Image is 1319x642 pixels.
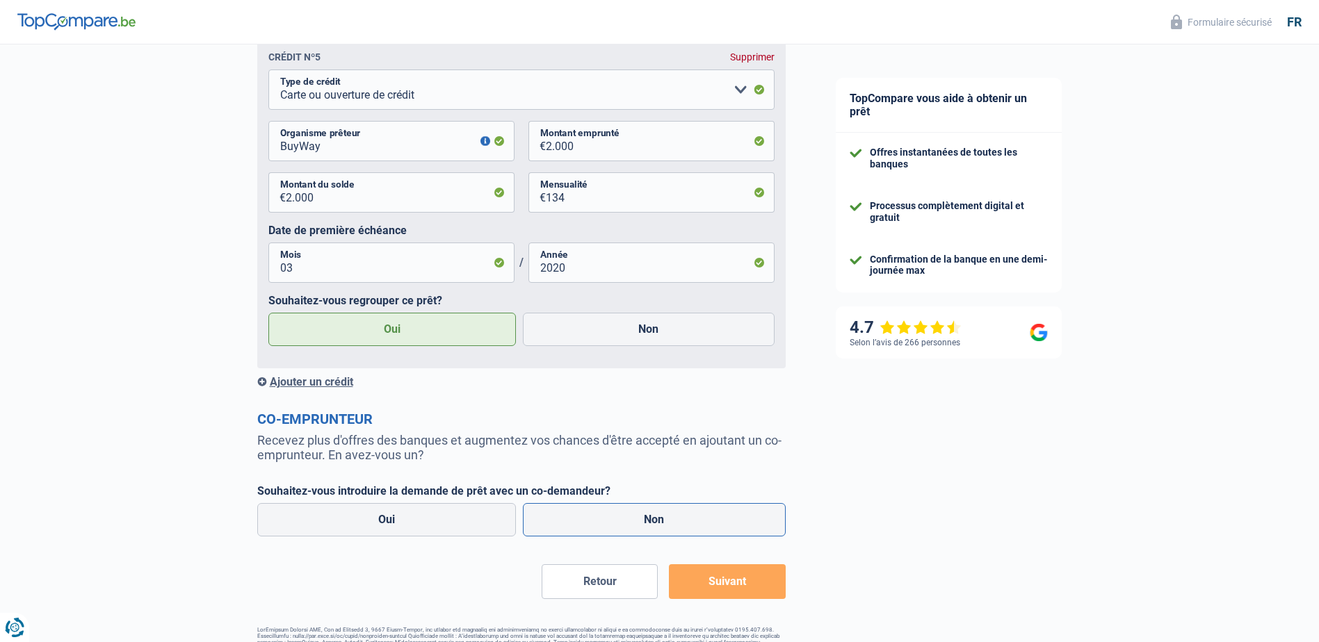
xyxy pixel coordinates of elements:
div: TopCompare vous aide à obtenir un prêt [836,78,1062,133]
div: Offres instantanées de toutes les banques [870,147,1048,170]
label: Oui [268,313,517,346]
label: Oui [257,503,517,536]
div: Supprimer [730,51,775,63]
input: AAAA [528,242,775,283]
img: TopCompare Logo [17,13,136,30]
span: € [528,121,546,161]
input: MM [268,242,515,283]
button: Retour [542,564,658,599]
div: Processus complètement digital et gratuit [870,200,1048,224]
label: Souhaitez-vous regrouper ce prêt? [268,294,775,307]
div: Confirmation de la banque en une demi-journée max [870,254,1048,277]
span: € [528,172,546,213]
div: Ajouter un crédit [257,375,786,388]
div: Crédit nº5 [268,51,321,63]
p: Recevez plus d'offres des banques et augmentez vos chances d'être accepté en ajoutant un co-empru... [257,433,786,462]
h2: Co-emprunteur [257,411,786,427]
div: fr [1287,15,1302,30]
span: / [515,256,528,269]
label: Non [523,503,786,536]
label: Non [523,313,775,346]
div: Selon l’avis de 266 personnes [850,338,960,347]
button: Suivant [669,564,785,599]
label: Date de première échéance [268,224,775,237]
label: Souhaitez-vous introduire la demande de prêt avec un co-demandeur? [257,484,786,497]
button: Formulaire sécurisé [1163,10,1280,33]
span: € [268,172,286,213]
div: 4.7 [850,318,962,338]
